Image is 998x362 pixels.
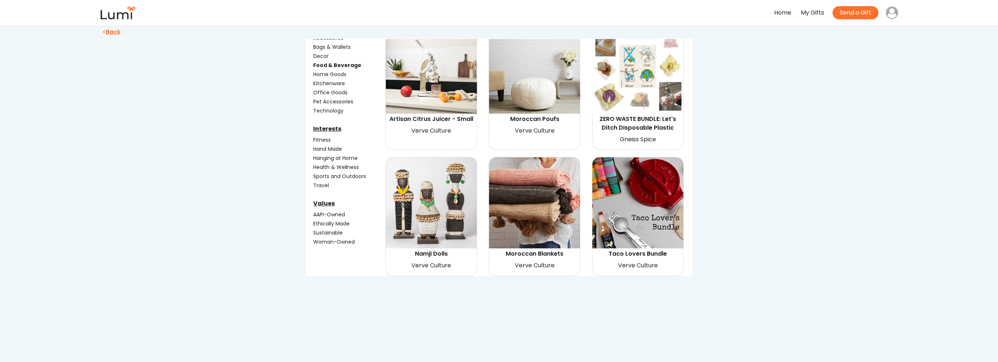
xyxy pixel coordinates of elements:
div: Namji Dolls [387,249,476,258]
div: Kitchenware [313,80,384,87]
div: Moroccan Poufs [490,115,579,123]
div: Moroccan Blankets [490,249,579,258]
div: ZERO WASTE BUNDLE: Let's Ditch Disposable Plastic [593,115,682,132]
div: Sustainable [313,229,384,237]
div: Verve Culture [593,260,682,271]
div: Sports and Outdoors [313,173,384,180]
div: Gneiss Spice [593,134,682,145]
div: Travel [313,182,384,189]
div: Pet Accessories [313,98,384,106]
div: Office Goods [313,89,384,97]
div: Health & Wellness [313,164,384,171]
div: Verve Culture [490,126,579,136]
img: throwgroup.jpg [489,157,580,248]
u: Back [106,28,120,36]
div: Verve Culture [490,260,579,271]
img: ZeroWasteCollage2.jpg [592,23,683,114]
div: Verve Culture [387,260,476,271]
div: < [101,29,501,37]
div: My Gifts [801,8,824,18]
div: Taco Lovers Bundle [593,249,682,258]
div: Technology [313,107,384,115]
button: Send a Gift [832,6,878,19]
div: Ethically Made [313,220,384,228]
img: VCMLPW.jpg [489,23,580,114]
div: Food & Beverage [313,62,384,69]
div: Woman-Owned [313,238,384,246]
div: Fitness [313,136,384,144]
div: Home Goods [313,71,384,78]
div: Verve Culture [387,126,476,136]
u: Values [313,199,335,208]
img: TacoLoversBundle.jpg [592,157,683,248]
div: AAPI-Owned [313,211,384,219]
div: Decor [313,52,384,60]
div: Hanging at Home [313,154,384,162]
div: Artisan Citrus Juicer - Small [387,115,476,123]
div: Hand Made [313,145,384,153]
div: Bags & Wallets [313,43,384,51]
img: PDP_Small_Gold_1-min.jpg [386,23,477,114]
div: Home [774,8,791,18]
u: Interests [313,125,341,133]
img: namji_web-7.jpg [386,157,477,248]
img: lumi-small.png [100,7,136,19]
